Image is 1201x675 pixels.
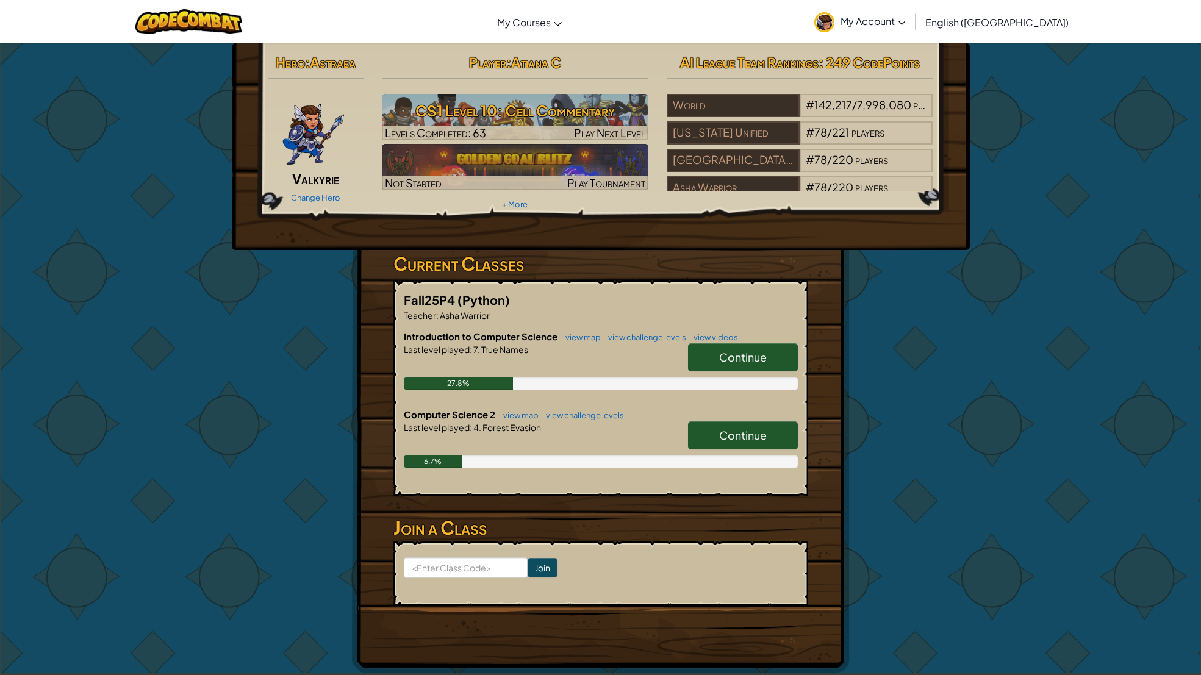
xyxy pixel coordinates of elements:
[393,514,808,541] h3: Join a Class
[491,5,568,38] a: My Courses
[827,180,832,194] span: /
[385,126,486,140] span: Levels Completed: 63
[814,12,834,32] img: avatar
[292,170,339,187] span: Valkyrie
[135,9,242,34] img: CodeCombat logo
[602,332,686,342] a: view challenge levels
[806,152,814,166] span: #
[667,94,800,117] div: World
[806,98,814,112] span: #
[404,557,528,578] input: <Enter Class Code>
[382,94,648,140] a: Play Next Level
[511,54,561,71] span: Atiana C
[814,125,827,139] span: 78
[808,2,912,41] a: My Account
[404,455,463,468] div: 6.7%
[827,125,832,139] span: /
[667,133,933,147] a: [US_STATE] Unified#78/221players
[480,344,528,355] span: True Names
[404,292,457,307] span: Fall25P4
[540,410,624,420] a: view challenge levels
[806,180,814,194] span: #
[827,152,832,166] span: /
[851,125,884,139] span: players
[404,310,436,321] span: Teacher
[439,310,490,321] span: Asha Warrior
[832,180,853,194] span: 220
[469,54,506,71] span: Player
[667,121,800,145] div: [US_STATE] Unified
[305,54,310,71] span: :
[497,410,539,420] a: view map
[841,15,906,27] span: My Account
[814,180,827,194] span: 78
[667,188,933,202] a: Asha Warrior#78/220players
[404,330,559,342] span: Introduction to Computer Science
[919,5,1075,38] a: English ([GEOGRAPHIC_DATA])
[667,149,800,172] div: [GEOGRAPHIC_DATA][PERSON_NAME]
[667,105,933,120] a: World#142,217/7,998,080players
[382,144,648,190] img: Golden Goal
[404,409,497,420] span: Computer Science 2
[528,558,557,577] input: Join
[436,310,439,321] span: :
[913,98,946,112] span: players
[291,193,340,202] a: Change Hero
[687,332,738,342] a: view videos
[385,176,442,190] span: Not Started
[855,152,888,166] span: players
[393,250,808,277] h3: Current Classes
[470,344,472,355] span: :
[481,422,541,433] span: Forest Evasion
[719,428,767,442] span: Continue
[925,16,1069,29] span: English ([GEOGRAPHIC_DATA])
[404,344,470,355] span: Last level played
[382,94,648,140] img: CS1 Level 10: Cell Commentary
[506,54,511,71] span: :
[382,144,648,190] a: Not StartedPlay Tournament
[667,160,933,174] a: [GEOGRAPHIC_DATA][PERSON_NAME]#78/220players
[382,97,648,124] h3: CS1 Level 10: Cell Commentary
[404,377,514,390] div: 27.8%
[819,54,920,71] span: : 249 CodePoints
[502,199,528,209] a: + More
[404,422,470,433] span: Last level played
[282,94,345,167] img: ValkyriePose.png
[574,126,645,140] span: Play Next Level
[852,98,857,112] span: /
[310,54,356,71] span: Astraea
[857,98,911,112] span: 7,998,080
[832,125,850,139] span: 221
[855,180,888,194] span: players
[806,125,814,139] span: #
[276,54,305,71] span: Hero
[814,152,827,166] span: 78
[680,54,819,71] span: AI League Team Rankings
[457,292,510,307] span: (Python)
[472,422,481,433] span: 4.
[567,176,645,190] span: Play Tournament
[472,344,480,355] span: 7.
[497,16,551,29] span: My Courses
[470,422,472,433] span: :
[832,152,853,166] span: 220
[559,332,601,342] a: view map
[667,176,800,199] div: Asha Warrior
[719,350,767,364] span: Continue
[814,98,852,112] span: 142,217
